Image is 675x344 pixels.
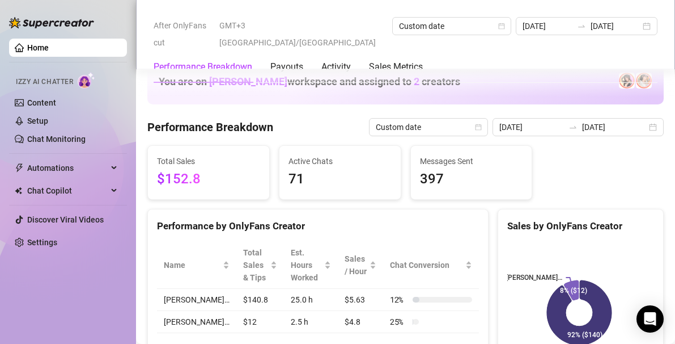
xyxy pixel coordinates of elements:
[338,311,383,333] td: $4.8
[390,259,463,271] span: Chat Conversion
[15,187,22,195] img: Chat Copilot
[369,60,423,74] div: Sales Metrics
[390,316,408,328] span: 25 %
[27,159,108,177] span: Automations
[345,253,367,278] span: Sales / Hour
[9,17,94,28] img: logo-BBDzfeDw.svg
[157,289,236,311] td: [PERSON_NAME]…
[236,311,284,333] td: $12
[399,18,504,35] span: Custom date
[157,311,236,333] td: [PERSON_NAME]…
[27,135,86,144] a: Chat Monitoring
[288,169,392,190] span: 71
[636,305,664,333] div: Open Intercom Messenger
[291,246,322,284] div: Est. Hours Worked
[577,22,586,31] span: swap-right
[157,242,236,289] th: Name
[506,274,563,282] text: [PERSON_NAME]…
[338,242,383,289] th: Sales / Hour
[157,169,260,190] span: $152.8
[78,72,95,89] img: AI Chatter
[376,119,481,136] span: Custom date
[420,155,523,167] span: Messages Sent
[577,22,586,31] span: to
[507,219,654,234] div: Sales by OnlyFans Creator
[27,43,49,52] a: Home
[243,246,268,284] span: Total Sales & Tips
[475,124,482,131] span: calendar
[154,17,213,51] span: After OnlyFans cut
[498,23,505,30] span: calendar
[219,17,385,51] span: GMT+3 [GEOGRAPHIC_DATA]/[GEOGRAPHIC_DATA]
[270,60,303,74] div: Payouts
[288,155,392,167] span: Active Chats
[582,121,647,133] input: End date
[236,289,284,311] td: $140.8
[568,123,578,132] span: to
[568,123,578,132] span: swap-right
[338,289,383,311] td: $5.63
[16,77,73,87] span: Izzy AI Chatter
[15,163,24,173] span: thunderbolt
[147,119,273,135] h4: Performance Breakdown
[157,155,260,167] span: Total Sales
[236,242,284,289] th: Total Sales & Tips
[383,242,479,289] th: Chat Conversion
[591,20,640,32] input: End date
[27,98,56,107] a: Content
[154,60,252,74] div: Performance Breakdown
[27,116,48,125] a: Setup
[27,182,108,200] span: Chat Copilot
[321,60,351,74] div: Activity
[27,238,57,247] a: Settings
[499,121,564,133] input: Start date
[164,259,220,271] span: Name
[157,219,479,234] div: Performance by OnlyFans Creator
[390,293,408,306] span: 12 %
[27,215,104,224] a: Discover Viral Videos
[284,289,338,311] td: 25.0 h
[420,169,523,190] span: 397
[523,20,572,32] input: Start date
[284,311,338,333] td: 2.5 h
